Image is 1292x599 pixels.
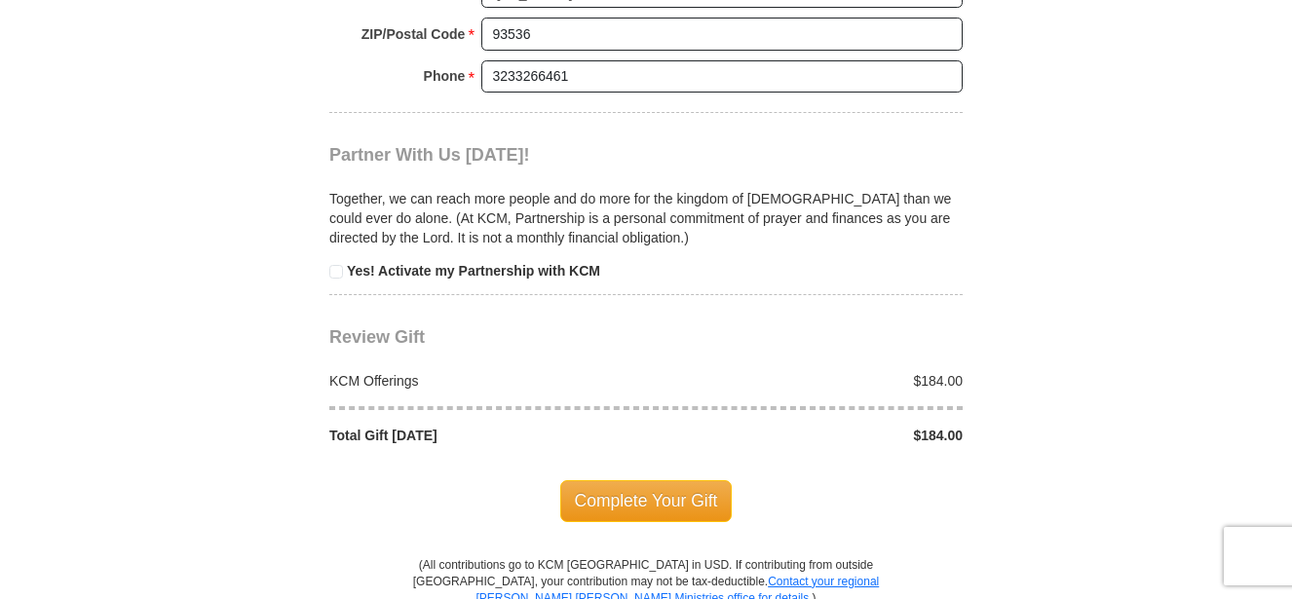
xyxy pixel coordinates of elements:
span: Partner With Us [DATE]! [329,145,530,165]
div: Total Gift [DATE] [320,426,647,445]
strong: ZIP/Postal Code [361,20,466,48]
div: $184.00 [646,371,973,391]
span: Complete Your Gift [560,480,733,521]
div: KCM Offerings [320,371,647,391]
strong: Phone [424,62,466,90]
span: Review Gift [329,327,425,347]
div: $184.00 [646,426,973,445]
strong: Yes! Activate my Partnership with KCM [347,263,600,279]
p: Together, we can reach more people and do more for the kingdom of [DEMOGRAPHIC_DATA] than we coul... [329,189,963,247]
